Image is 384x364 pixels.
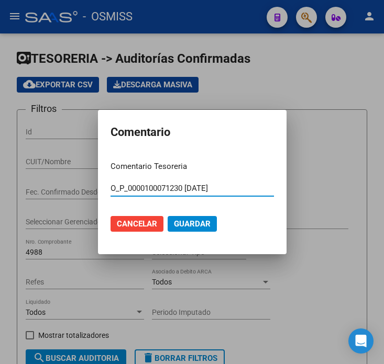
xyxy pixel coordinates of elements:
span: Cancelar [117,219,157,229]
h2: Comentario [111,122,274,142]
button: Cancelar [111,216,163,232]
div: Open Intercom Messenger [348,328,374,354]
button: Guardar [168,216,217,232]
p: Comentario Tesoreria [111,161,274,173]
span: Guardar [174,219,211,229]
